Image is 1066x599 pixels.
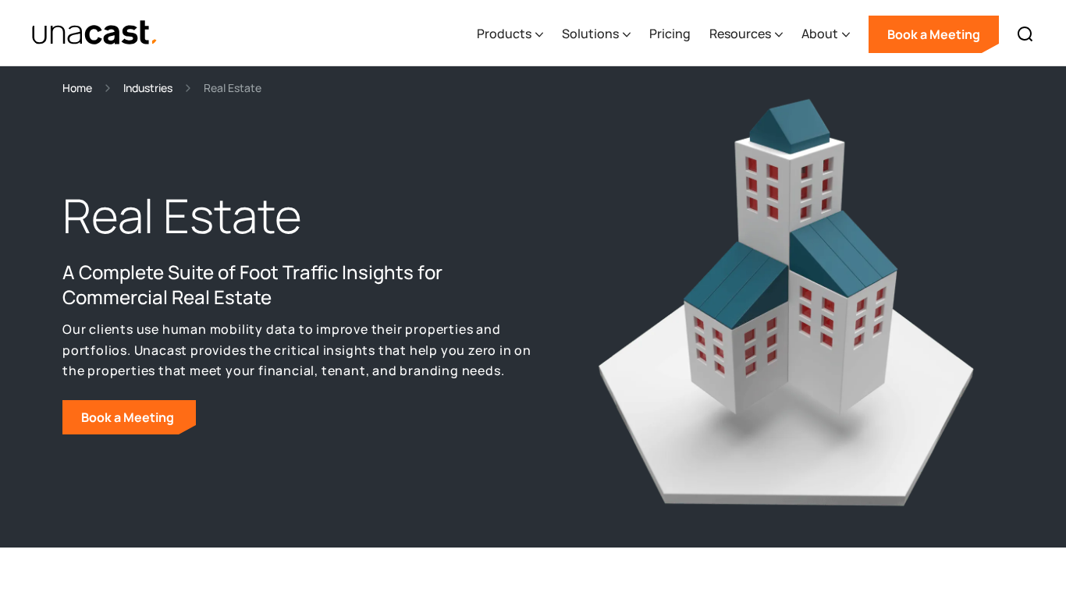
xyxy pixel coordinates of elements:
[477,24,531,43] div: Products
[31,19,158,47] a: home
[709,2,783,66] div: Resources
[31,19,158,47] img: Unacast text logo
[869,16,999,53] a: Book a Meeting
[801,2,850,66] div: About
[62,400,196,434] a: Book a Meeting
[62,185,533,247] h1: Real Estate
[649,2,691,66] a: Pricing
[477,2,543,66] div: Products
[709,24,771,43] div: Resources
[62,319,533,381] p: Our clients use human mobility data to improve their properties and portfolios. Unacast provides ...
[62,79,92,97] a: Home
[123,79,172,97] a: Industries
[562,2,631,66] div: Solutions
[1016,25,1035,44] img: Search icon
[204,79,261,97] div: Real Estate
[801,24,838,43] div: About
[62,260,533,310] h2: A Complete Suite of Foot Traffic Insights for Commercial Real Estate
[593,90,975,510] img: Industrial building, three tier
[562,24,619,43] div: Solutions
